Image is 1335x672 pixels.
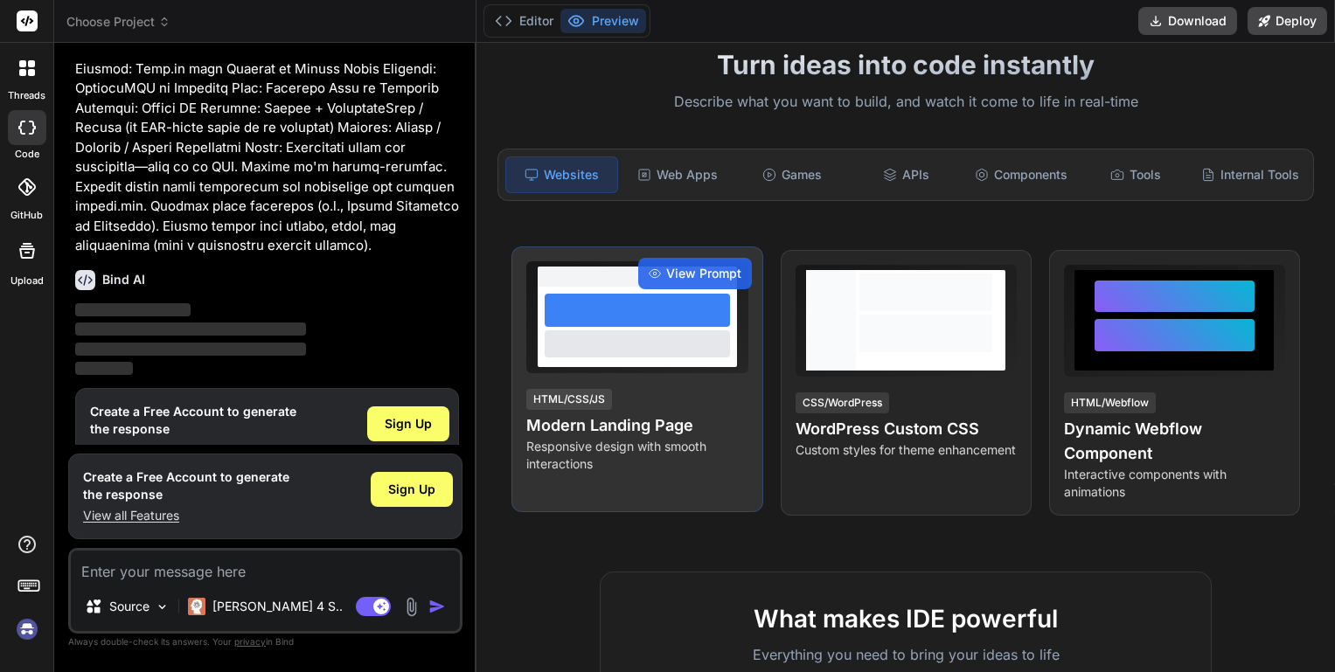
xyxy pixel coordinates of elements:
[75,303,191,316] span: ‌
[1064,417,1285,466] h4: Dynamic Webflow Component
[1064,466,1285,501] p: Interactive components with animations
[188,598,205,615] img: Claude 4 Sonnet
[102,271,145,288] h6: Bind AI
[8,88,45,103] label: threads
[1248,7,1327,35] button: Deploy
[10,274,44,288] label: Upload
[90,403,296,438] h1: Create a Free Account to generate the response
[90,441,296,459] p: View all Features
[629,644,1183,665] p: Everything you need to bring your ideas to life
[796,441,1017,459] p: Custom styles for theme enhancement
[12,614,42,644] img: signin
[965,156,1076,193] div: Components
[15,147,39,162] label: code
[487,49,1325,80] h1: Turn ideas into code instantly
[505,156,618,193] div: Websites
[155,599,170,614] img: Pick Models
[736,156,847,193] div: Games
[234,636,266,647] span: privacy
[629,600,1183,637] h2: What makes IDE powerful
[109,598,149,615] p: Source
[212,598,343,615] p: [PERSON_NAME] 4 S..
[83,507,289,524] p: View all Features
[526,389,612,410] div: HTML/CSS/JS
[487,91,1325,114] p: Describe what you want to build, and watch it come to life in real-time
[526,438,747,473] p: Responsive design with smooth interactions
[68,634,462,650] p: Always double-check its answers. Your in Bind
[1194,156,1306,193] div: Internal Tools
[526,413,747,438] h4: Modern Landing Page
[428,598,446,615] img: icon
[75,362,133,375] span: ‌
[401,597,421,617] img: attachment
[796,417,1017,441] h4: WordPress Custom CSS
[666,265,741,282] span: View Prompt
[388,481,435,498] span: Sign Up
[851,156,962,193] div: APIs
[1080,156,1191,193] div: Tools
[488,9,560,33] button: Editor
[75,343,306,356] span: ‌
[83,468,289,503] h1: Create a Free Account to generate the response
[385,415,432,433] span: Sign Up
[796,392,889,413] div: CSS/WordPress
[622,156,733,193] div: Web Apps
[560,9,646,33] button: Preview
[1064,392,1156,413] div: HTML/Webflow
[75,322,306,336] span: ‌
[10,208,43,223] label: GitHub
[66,13,170,31] span: Choose Project
[1138,7,1237,35] button: Download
